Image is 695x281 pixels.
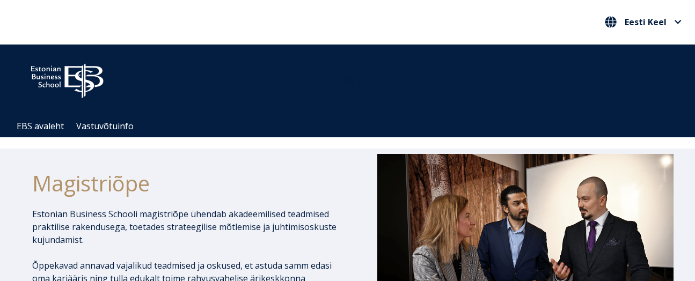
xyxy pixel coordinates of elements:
a: Vastuvõtuinfo [76,120,134,132]
p: Estonian Business Schooli magistriõpe ühendab akadeemilised teadmised praktilise rakendusega, toe... [32,208,350,246]
span: Eesti Keel [625,18,667,26]
button: Eesti Keel [602,13,684,31]
a: EBS avaleht [17,120,64,132]
div: Navigation Menu [11,115,695,137]
h1: Magistriõpe [32,170,350,197]
span: Community for Growth and Resp [309,74,441,86]
nav: Vali oma keel [602,13,684,31]
img: ebs_logo2016_white [21,55,113,101]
